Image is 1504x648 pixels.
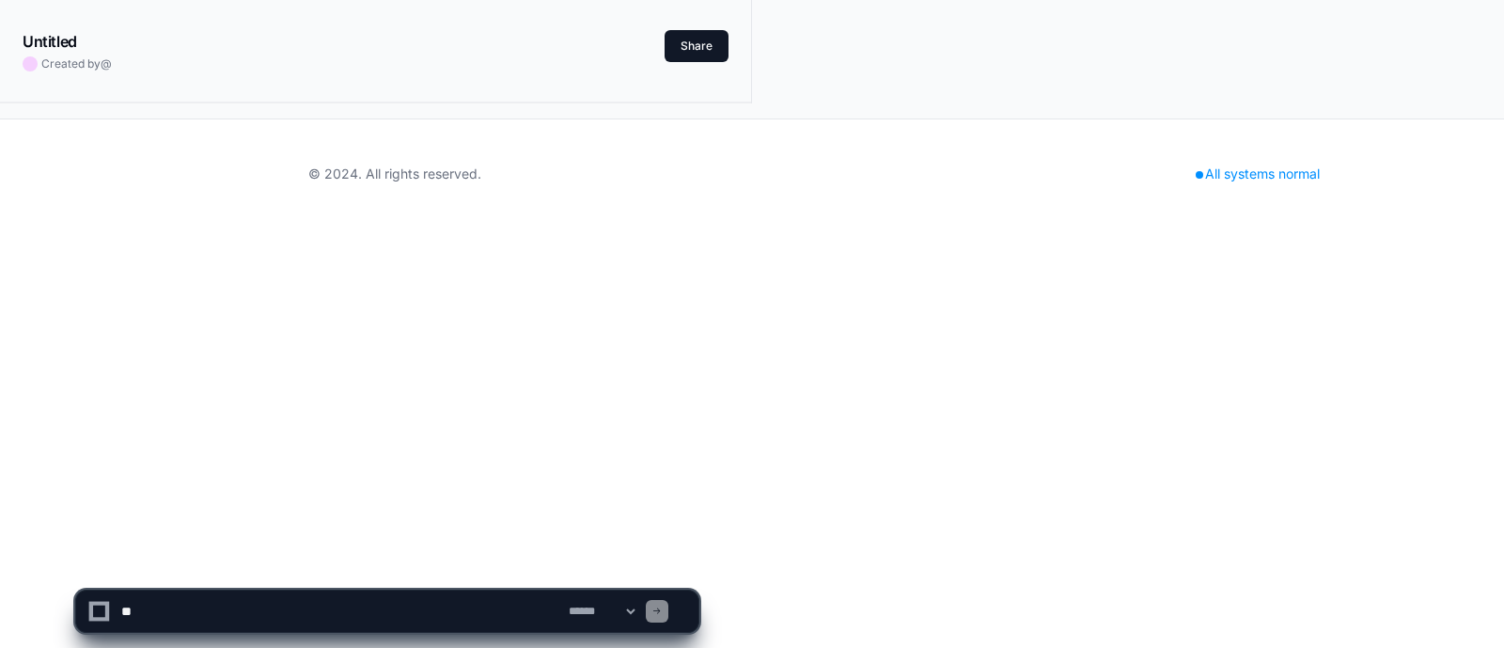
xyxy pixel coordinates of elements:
div: © 2024. All rights reserved. [308,165,481,183]
span: Created by [41,56,112,71]
div: All systems normal [1184,161,1331,187]
span: @ [101,56,112,71]
button: Share [665,30,728,62]
h1: Untitled [23,30,77,53]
